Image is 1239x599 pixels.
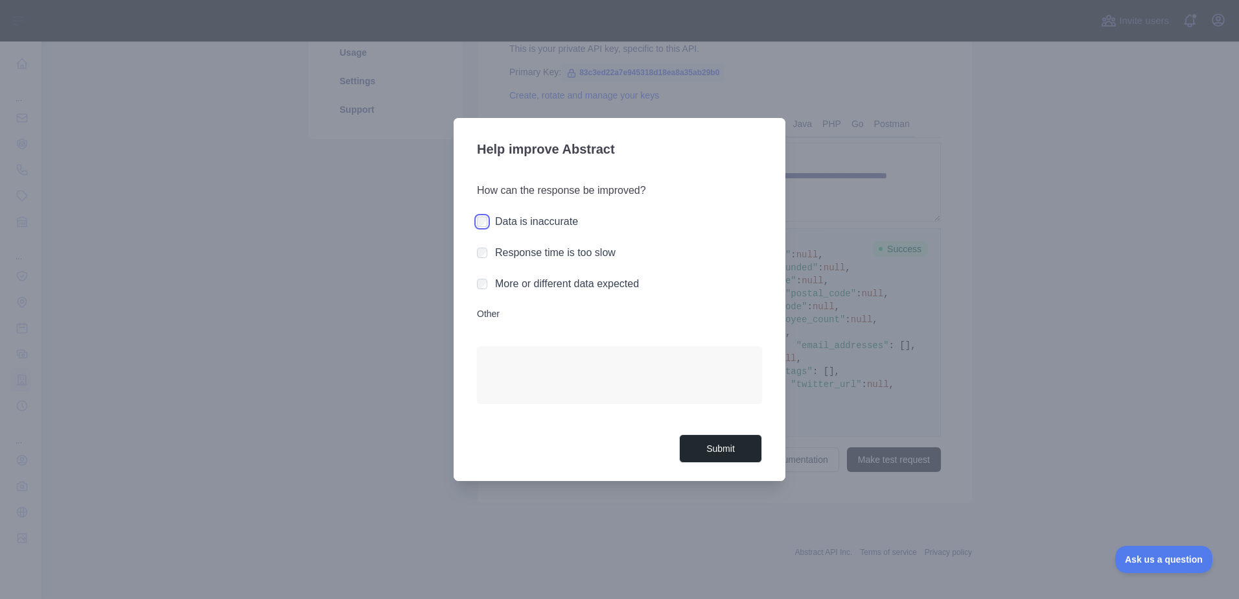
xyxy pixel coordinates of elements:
[679,434,762,464] button: Submit
[495,216,578,227] label: Data is inaccurate
[477,307,762,320] label: Other
[495,247,616,258] label: Response time is too slow
[495,278,639,289] label: More or different data expected
[477,183,762,198] h3: How can the response be improved?
[1115,546,1213,573] iframe: Toggle Customer Support
[477,134,762,167] h3: Help improve Abstract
